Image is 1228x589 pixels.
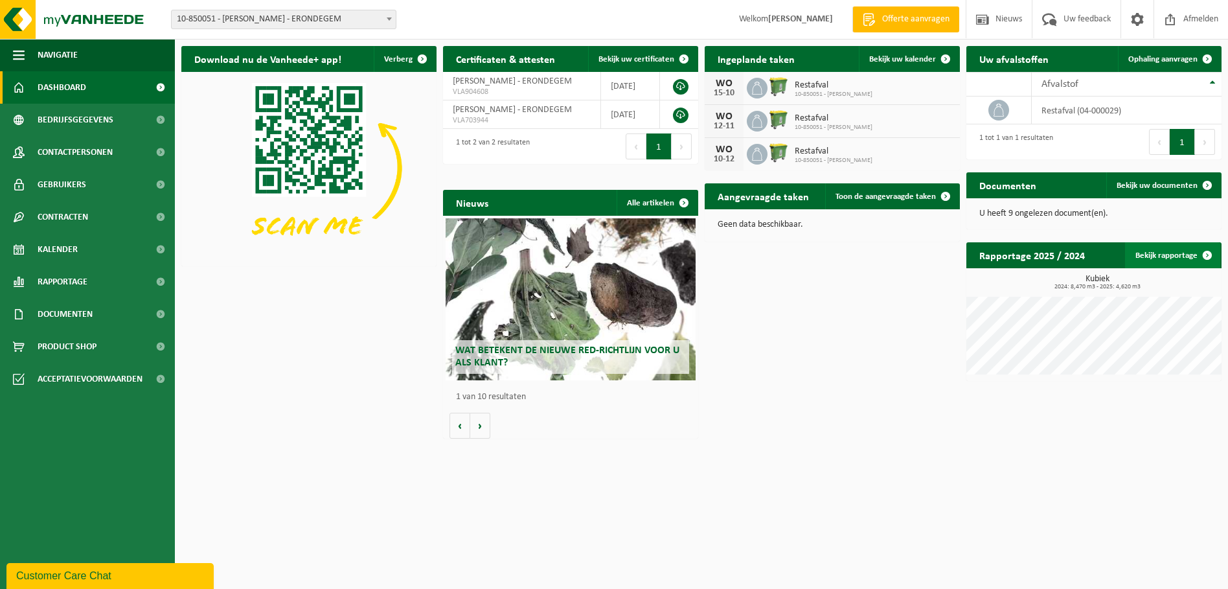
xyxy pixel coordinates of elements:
[453,87,591,97] span: VLA904608
[795,80,872,91] span: Restafval
[601,72,660,100] td: [DATE]
[38,330,97,363] span: Product Shop
[973,275,1222,290] h3: Kubiek
[38,233,78,266] span: Kalender
[869,55,936,64] span: Bekijk uw kalender
[768,14,833,24] strong: [PERSON_NAME]
[470,413,490,439] button: Volgende
[456,393,692,402] p: 1 van 10 resultaten
[455,345,679,368] span: Wat betekent de nieuwe RED-richtlijn voor u als klant?
[1118,46,1220,72] a: Ophaling aanvragen
[767,142,790,164] img: WB-0770-HPE-GN-50
[601,100,660,129] td: [DATE]
[795,91,872,98] span: 10-850051 - [PERSON_NAME]
[453,105,572,115] span: [PERSON_NAME] - ERONDEGEM
[38,39,78,71] span: Navigatie
[626,133,646,159] button: Previous
[795,157,872,165] span: 10-850051 - [PERSON_NAME]
[171,10,396,29] span: 10-850051 - VAN LIEVERLOO GUNTHER - ERONDEGEM
[1195,129,1215,155] button: Next
[767,109,790,131] img: WB-0770-HPE-GN-50
[1125,242,1220,268] a: Bekijk rapportage
[795,146,872,157] span: Restafval
[181,46,354,71] h2: Download nu de Vanheede+ app!
[443,46,568,71] h2: Certificaten & attesten
[38,168,86,201] span: Gebruikers
[711,144,737,155] div: WO
[38,104,113,136] span: Bedrijfsgegevens
[795,124,872,132] span: 10-850051 - [PERSON_NAME]
[705,183,822,209] h2: Aangevraagde taken
[384,55,413,64] span: Verberg
[38,298,93,330] span: Documenten
[453,76,572,86] span: [PERSON_NAME] - ERONDEGEM
[705,46,808,71] h2: Ingeplande taken
[795,113,872,124] span: Restafval
[979,209,1209,218] p: U heeft 9 ongelezen document(en).
[852,6,959,32] a: Offerte aanvragen
[598,55,674,64] span: Bekijk uw certificaten
[181,72,437,264] img: Download de VHEPlus App
[1149,129,1170,155] button: Previous
[966,172,1049,198] h2: Documenten
[1128,55,1198,64] span: Ophaling aanvragen
[1032,97,1222,124] td: restafval (04-000029)
[617,190,697,216] a: Alle artikelen
[446,218,696,380] a: Wat betekent de nieuwe RED-richtlijn voor u als klant?
[646,133,672,159] button: 1
[966,242,1098,268] h2: Rapportage 2025 / 2024
[825,183,959,209] a: Toon de aangevraagde taken
[38,71,86,104] span: Dashboard
[374,46,435,72] button: Verberg
[38,363,142,395] span: Acceptatievoorwaarden
[973,284,1222,290] span: 2024: 8,470 m3 - 2025: 4,620 m3
[973,128,1053,156] div: 1 tot 1 van 1 resultaten
[38,266,87,298] span: Rapportage
[38,201,88,233] span: Contracten
[38,136,113,168] span: Contactpersonen
[1117,181,1198,190] span: Bekijk uw documenten
[966,46,1062,71] h2: Uw afvalstoffen
[711,78,737,89] div: WO
[711,111,737,122] div: WO
[588,46,697,72] a: Bekijk uw certificaten
[443,190,501,215] h2: Nieuws
[879,13,953,26] span: Offerte aanvragen
[836,192,936,201] span: Toon de aangevraagde taken
[859,46,959,72] a: Bekijk uw kalender
[711,155,737,164] div: 10-12
[6,560,216,589] iframe: chat widget
[767,76,790,98] img: WB-0770-HPE-GN-50
[172,10,396,29] span: 10-850051 - VAN LIEVERLOO GUNTHER - ERONDEGEM
[449,132,530,161] div: 1 tot 2 van 2 resultaten
[1106,172,1220,198] a: Bekijk uw documenten
[1170,129,1195,155] button: 1
[718,220,947,229] p: Geen data beschikbaar.
[672,133,692,159] button: Next
[453,115,591,126] span: VLA703944
[1041,79,1078,89] span: Afvalstof
[449,413,470,439] button: Vorige
[711,89,737,98] div: 15-10
[711,122,737,131] div: 12-11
